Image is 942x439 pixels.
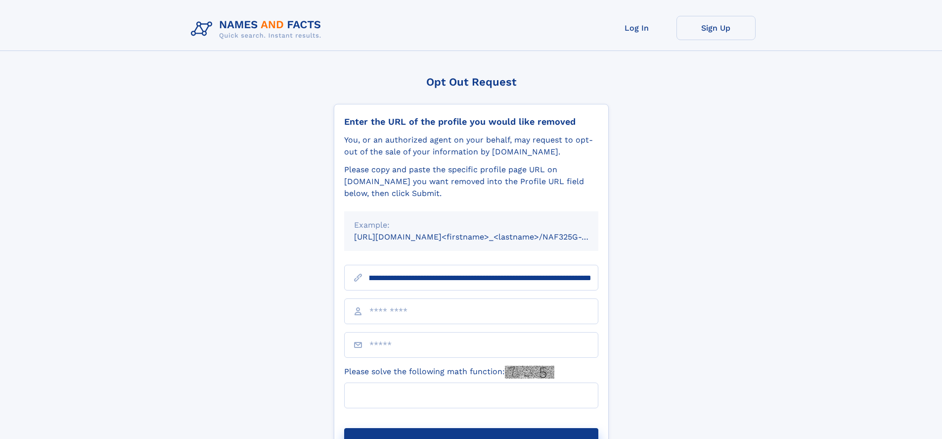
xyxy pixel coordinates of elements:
[187,16,329,43] img: Logo Names and Facts
[676,16,756,40] a: Sign Up
[597,16,676,40] a: Log In
[334,76,609,88] div: Opt Out Request
[344,366,554,379] label: Please solve the following math function:
[344,116,598,127] div: Enter the URL of the profile you would like removed
[354,219,588,231] div: Example:
[354,232,617,242] small: [URL][DOMAIN_NAME]<firstname>_<lastname>/NAF325G-xxxxxxxx
[344,134,598,158] div: You, or an authorized agent on your behalf, may request to opt-out of the sale of your informatio...
[344,164,598,199] div: Please copy and paste the specific profile page URL on [DOMAIN_NAME] you want removed into the Pr...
